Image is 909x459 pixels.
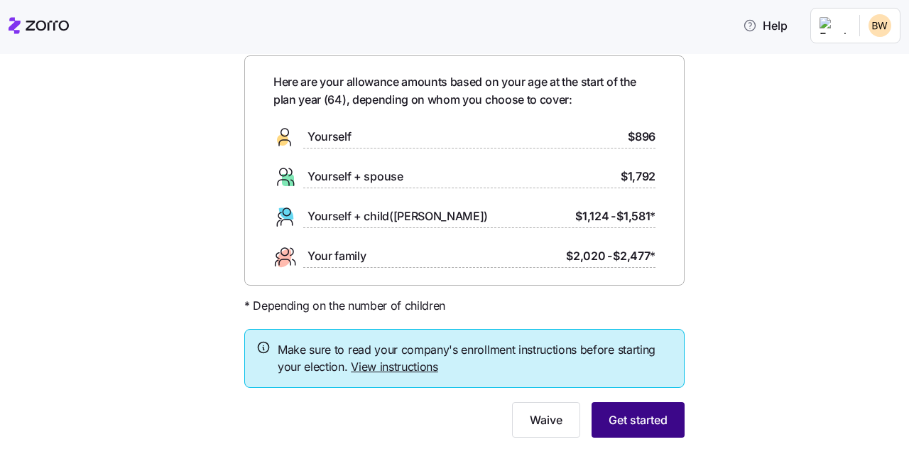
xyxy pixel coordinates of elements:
span: Make sure to read your company's enrollment instructions before starting your election. [278,341,673,377]
span: $2,477 [613,247,655,265]
span: Here are your allowance amounts based on your age at the start of the plan year ( 64 ), depending... [273,73,655,109]
span: Yourself + spouse [307,168,403,185]
span: Yourself + child([PERSON_NAME]) [307,207,488,225]
span: * Depending on the number of children [244,297,445,315]
img: 03429db6e3a9bb67cd75a7684bc50292 [869,14,891,37]
span: Get started [609,411,668,428]
span: Yourself [307,128,351,146]
a: View instructions [351,360,438,374]
button: Get started [592,402,685,438]
span: $2,020 [566,247,605,265]
span: Waive [530,411,562,428]
span: $1,581 [616,207,655,225]
span: - [607,247,612,265]
span: $1,792 [621,168,655,185]
button: Help [731,11,799,40]
span: $1,124 [575,207,609,225]
span: - [611,207,616,225]
button: Waive [512,402,580,438]
span: $896 [628,128,655,146]
span: Help [743,17,788,34]
span: Your family [307,247,366,265]
img: Employer logo [820,17,848,34]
